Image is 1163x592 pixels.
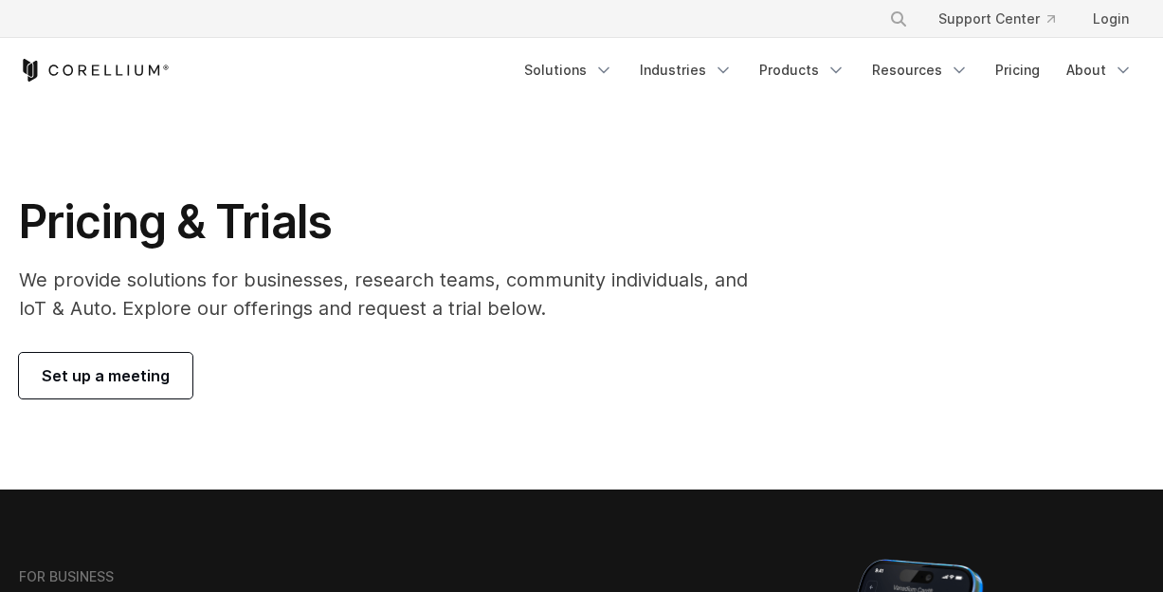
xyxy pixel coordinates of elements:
button: Search [881,2,916,36]
a: Solutions [513,53,625,87]
a: Industries [628,53,744,87]
a: Set up a meeting [19,353,192,398]
a: Resources [861,53,980,87]
span: Set up a meeting [42,364,170,387]
a: Login [1078,2,1144,36]
a: Support Center [923,2,1070,36]
a: Products [748,53,857,87]
a: About [1055,53,1144,87]
a: Pricing [984,53,1051,87]
div: Navigation Menu [866,2,1144,36]
h1: Pricing & Trials [19,194,756,250]
p: We provide solutions for businesses, research teams, community individuals, and IoT & Auto. Explo... [19,266,756,323]
a: Corellium Home [19,59,170,82]
div: Navigation Menu [513,53,1144,87]
h6: FOR BUSINESS [19,568,114,585]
